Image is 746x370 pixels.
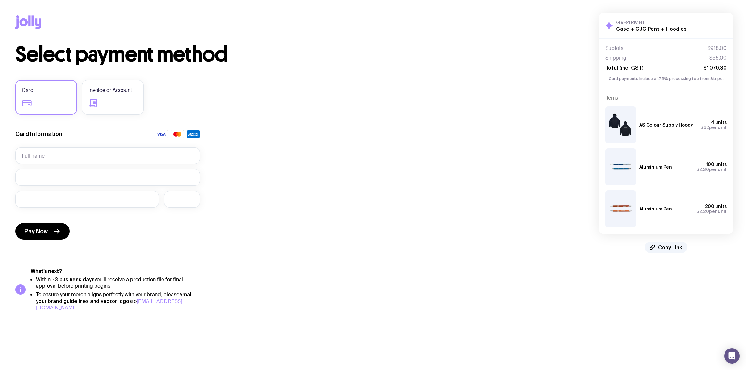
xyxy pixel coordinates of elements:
h4: Items [605,95,727,101]
span: Total (inc. GST) [605,64,643,71]
span: Copy Link [658,244,682,251]
span: $1,070.30 [703,64,727,71]
iframe: Secure CVC input frame [171,196,194,202]
h3: GVB4RMH1 [616,19,687,26]
strong: 1-3 business days [51,276,95,282]
h3: Aluminium Pen [639,164,672,169]
span: $62 [700,125,709,130]
span: Card [22,86,34,94]
span: 100 units [706,162,727,167]
h3: AS Colour Supply Hoody [639,122,693,127]
li: To ensure your merch aligns perfectly with your brand, please to [36,291,200,311]
h1: Select payment method [15,44,570,65]
span: $918.00 [708,45,727,52]
iframe: Secure card number input frame [22,174,194,180]
iframe: Secure expiration date input frame [22,196,153,202]
span: per unit [700,125,727,130]
span: per unit [696,167,727,172]
span: Pay Now [24,227,48,235]
span: per unit [696,209,727,214]
div: Open Intercom Messenger [724,348,740,364]
span: $2.30 [696,167,709,172]
span: 4 units [711,120,727,125]
label: Card Information [15,130,62,138]
strong: email your brand guidelines and vector logos [36,292,193,304]
h3: Aluminium Pen [639,206,672,211]
h5: What’s next? [31,268,200,275]
span: $2.20 [696,209,709,214]
button: Pay Now [15,223,70,240]
span: Invoice or Account [88,86,132,94]
span: Subtotal [605,45,625,52]
button: Copy Link [645,242,687,253]
span: $55.00 [709,55,727,61]
span: 200 units [705,204,727,209]
a: [EMAIL_ADDRESS][DOMAIN_NAME] [36,298,182,311]
li: Within you'll receive a production file for final approval before printing begins. [36,276,200,289]
input: Full name [15,147,200,164]
h2: Case + CJC Pens + Hoodies [616,26,687,32]
p: Card payments include a 1.75% processing fee from Stripe. [605,76,727,82]
span: Shipping [605,55,626,61]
